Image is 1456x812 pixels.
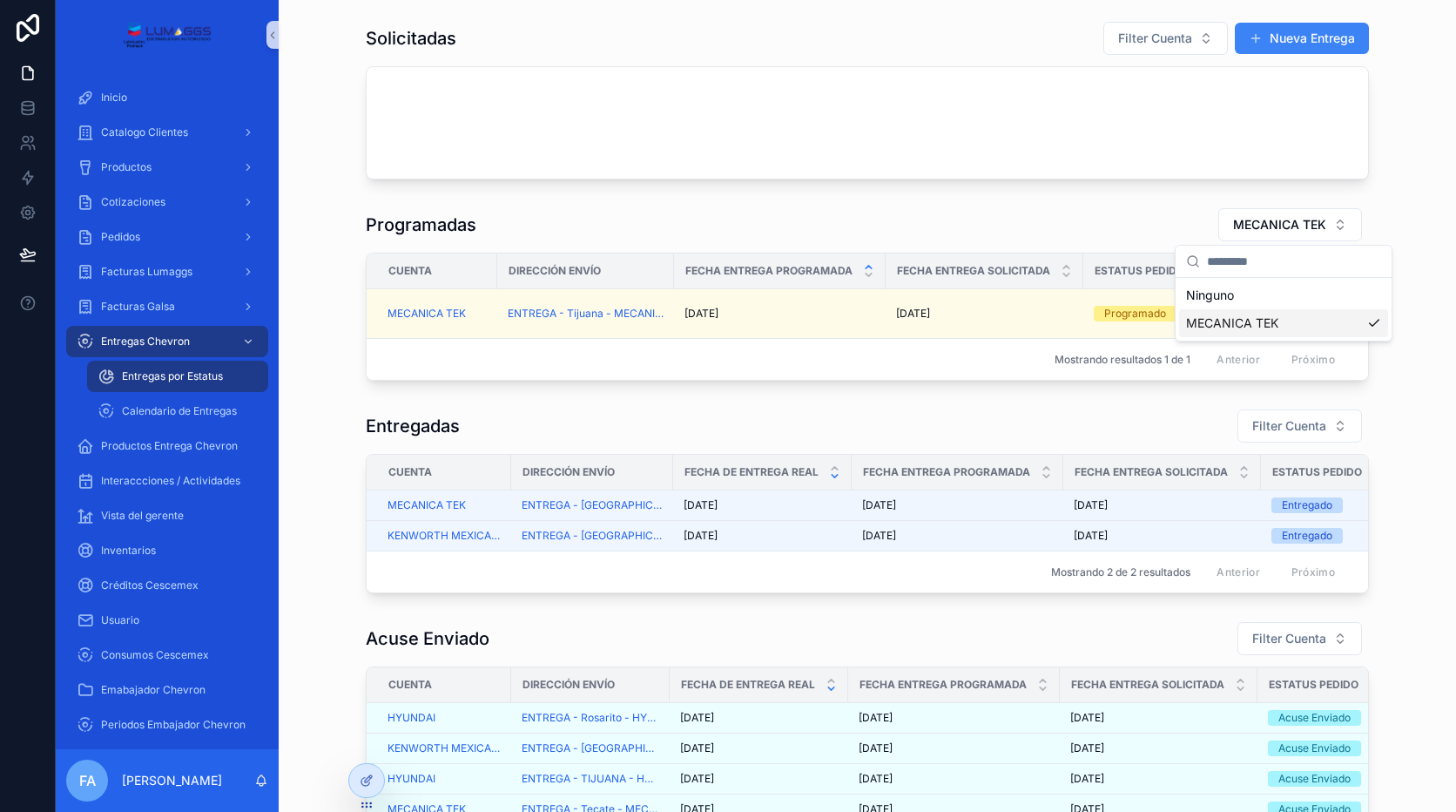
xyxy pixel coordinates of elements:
span: Productos Entrega Chevron [101,439,238,453]
span: Fecha Entrega Programada [685,264,853,278]
div: Contenido desplazable [56,70,279,749]
a: ENTREGA - Tijuana - MECANICA TEK [508,307,664,321]
span: Fecha Entrega Solicitada [1071,678,1224,692]
div: Entregado [1282,528,1332,544]
a: HYUNDAI [388,772,501,786]
a: Facturas Galsa [66,291,268,322]
a: Inventarios [66,535,268,566]
span: Entregas Chevron [101,335,190,348]
p: [PERSON_NAME] [122,772,222,789]
a: [DATE] [1070,741,1247,755]
span: Inicio [101,91,127,105]
span: MECANICA TEK [388,498,466,512]
span: Estatus Pedido [1095,264,1184,278]
a: Consumos Cescemex [66,639,268,671]
div: Entregado [1282,497,1332,513]
button: Nueva Entrega [1235,23,1369,54]
span: Productos [101,160,152,174]
a: [DATE] [859,741,1049,755]
span: Créditos Cescemex [101,579,199,592]
span: Fecha Entrega Programada [863,465,1030,479]
a: Créditos Cescemex [66,570,268,601]
a: [DATE] [1074,529,1250,543]
button: Seleccionar botón [1237,409,1362,443]
font: Ninguno [1186,287,1234,304]
span: Mostrando resultados 1 de 1 [1055,353,1190,367]
a: Acuse Enviado [1268,771,1381,787]
span: Mostrando 2 de 2 resultados [1051,565,1190,579]
span: Pedidos [101,230,140,244]
span: KENWORTH MEXICANA [388,529,501,543]
span: Usuario [101,613,139,627]
a: Facturas Lumaggs [66,256,268,288]
span: Fecha de Entrega Real [681,678,815,692]
span: [DATE] [1074,498,1108,512]
span: Cuenta [388,678,432,692]
a: ENTREGA - [GEOGRAPHIC_DATA] - MECANICA TEK [522,498,663,512]
a: Inicio [66,82,268,113]
span: Fecha Entrega Solicitada [1075,465,1228,479]
a: Catalogo Clientes [66,117,268,148]
a: Entregado [1271,497,1385,513]
h1: Entregadas [366,414,460,438]
a: HYUNDAI [388,711,501,725]
a: Emabajador Chevron [66,674,268,706]
span: Cuenta [388,465,432,479]
span: Facturas Lumaggs [101,265,192,279]
a: [DATE] [680,741,838,755]
a: Programado [1094,306,1207,321]
a: ENTREGA - Rosarito - HYUNDAI [522,711,659,725]
span: Vista del gerente [101,509,184,523]
span: Inventarios [101,544,156,558]
a: [DATE] [1074,498,1250,512]
span: [DATE] [684,529,718,543]
h1: Solicitadas [366,26,456,51]
span: Dirección Envío [522,678,615,692]
a: [DATE] [684,498,841,512]
a: [DATE] [684,307,875,321]
span: Calendario de Entregas [122,404,237,418]
span: Dirección Envío [522,465,615,479]
span: Interaccciones / Actividades [101,474,240,488]
span: Entregas por Estatus [122,369,223,383]
a: Cotizaciones [66,186,268,218]
a: ENTREGA - TIJUANA - HYUNDAI [522,772,659,786]
a: [DATE] [859,772,1049,786]
div: Sugerencias [1176,278,1392,341]
span: Facturas Galsa [101,300,175,314]
a: Periodos Embajador Chevron [66,709,268,741]
a: [DATE] [859,711,1049,725]
span: Fecha de Entrega Real [684,465,819,479]
a: Calendario de Entregas [87,396,268,427]
span: [DATE] [1070,711,1104,725]
img: Logotipo de la aplicación [123,21,211,49]
span: ENTREGA - [GEOGRAPHIC_DATA] - KENWORTH MEXICANA [522,741,659,755]
a: MECANICA TEK [388,307,466,321]
span: Cuenta [388,264,432,278]
h1: Programadas [366,213,476,237]
span: MECANICA TEK [1233,216,1326,233]
a: HYUNDAI [388,772,435,786]
h1: Acuse Enviado [366,626,489,651]
span: Filter Cuenta [1252,630,1326,647]
a: HYUNDAI [388,711,435,725]
div: Programado [1104,306,1166,321]
a: Vista del gerente [66,500,268,531]
span: [DATE] [859,772,893,786]
a: KENWORTH MEXICANA [388,741,501,755]
a: [DATE] [1070,711,1247,725]
span: [DATE] [680,772,714,786]
div: Acuse Enviado [1278,710,1351,726]
span: Consumos Cescemex [101,648,209,662]
a: Acuse Enviado [1268,741,1381,756]
a: Pedidos [66,221,268,253]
